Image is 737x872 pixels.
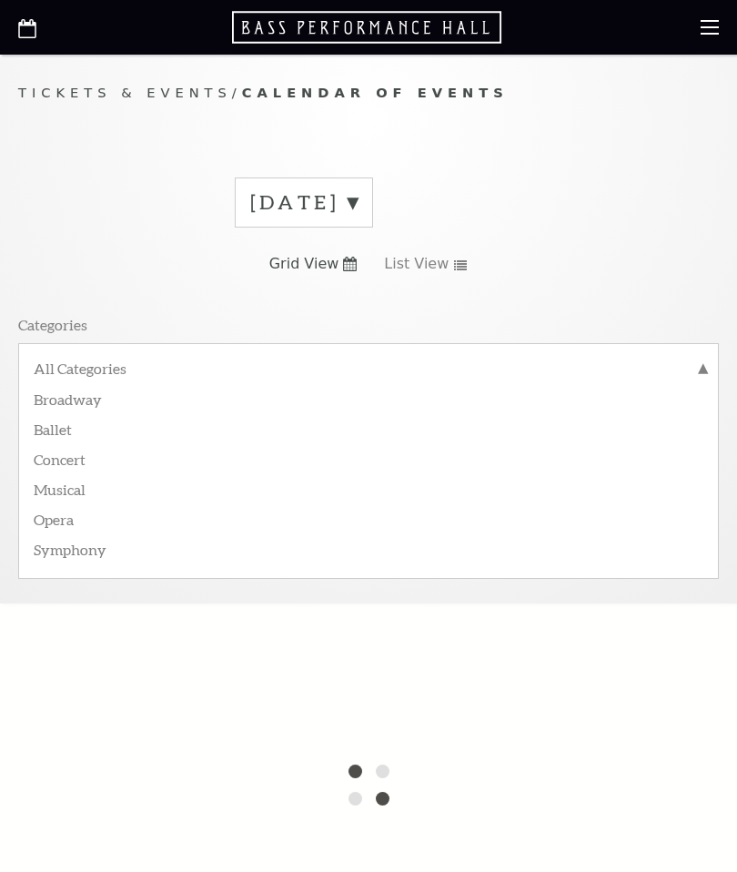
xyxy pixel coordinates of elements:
[269,254,339,274] span: Grid View
[18,85,232,100] span: Tickets & Events
[34,413,703,443] label: Ballet
[34,383,703,413] label: Broadway
[34,359,703,382] label: All Categories
[34,473,703,503] label: Musical
[18,498,57,517] p: Series
[34,443,703,473] label: Concert
[34,503,703,533] label: Opera
[18,406,186,425] p: Presenting Organizations
[34,533,703,563] label: Symphony
[250,188,358,217] label: [DATE]
[18,315,87,334] p: Categories
[18,82,719,105] p: /
[384,254,449,274] span: List View
[242,85,509,100] span: Calendar of Events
